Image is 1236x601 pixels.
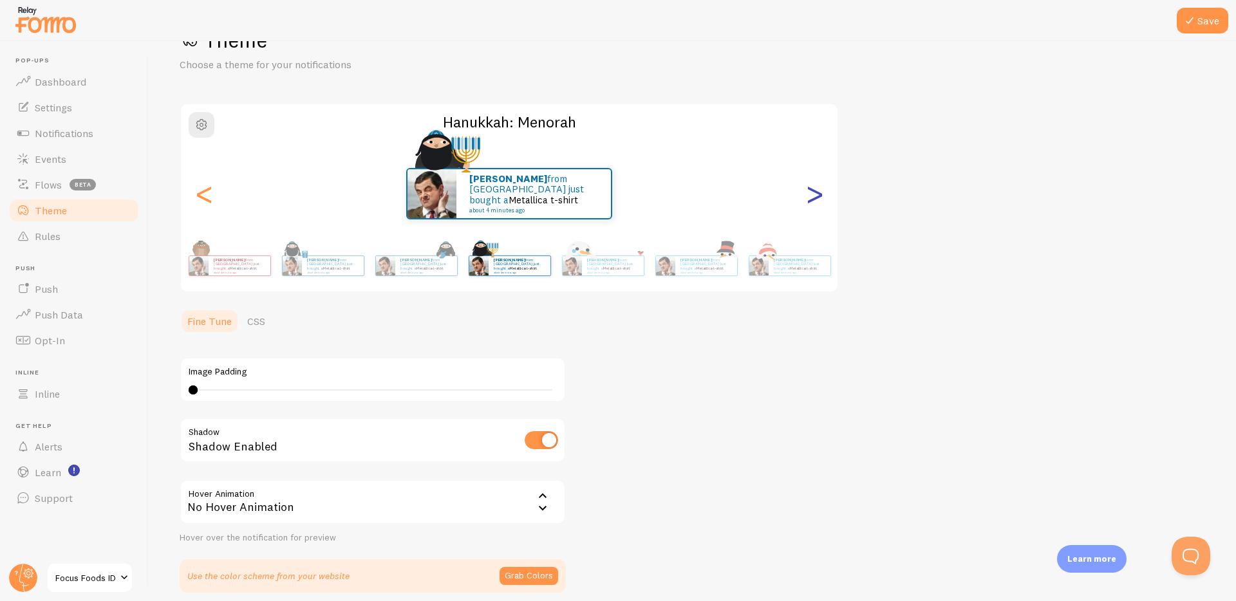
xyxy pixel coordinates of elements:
strong: [PERSON_NAME] [400,257,431,263]
small: about 4 minutes ago [680,271,731,273]
iframe: Help Scout Beacon - Open [1172,537,1210,575]
a: Metallica t-shirt [229,266,257,271]
div: Next slide [807,147,822,240]
a: Push Data [8,302,140,328]
span: Pop-ups [15,57,140,65]
span: Events [35,153,66,165]
a: Metallica t-shirt [603,266,630,271]
span: Support [35,492,73,504]
a: Metallica t-shirt [696,266,724,271]
img: fomo-relay-logo-orange.svg [14,3,78,36]
strong: [PERSON_NAME] [587,257,618,263]
img: Fomo [282,256,301,275]
small: about 4 minutes ago [214,271,264,273]
label: Image Padding [189,366,557,378]
p: from [GEOGRAPHIC_DATA] just bought a [307,257,359,273]
a: Push [8,276,140,302]
p: from [GEOGRAPHIC_DATA] just bought a [587,257,639,273]
p: Learn more [1067,553,1116,565]
div: Hover over the notification for preview [180,532,566,544]
span: Get Help [15,422,140,430]
a: Support [8,485,140,511]
small: about 4 minutes ago [494,271,544,273]
span: Learn [35,466,61,479]
span: Opt-In [35,334,65,347]
div: Shadow Enabled [180,418,566,465]
p: from [GEOGRAPHIC_DATA] just bought a [469,174,598,214]
img: Fomo [407,169,456,218]
span: Inline [15,369,140,377]
span: beta [70,179,96,190]
strong: [PERSON_NAME] [214,257,245,263]
img: Fomo [469,256,488,275]
small: about 4 minutes ago [400,271,451,273]
p: from [GEOGRAPHIC_DATA] just bought a [214,257,265,273]
div: Previous slide [196,147,212,240]
div: Learn more [1057,545,1127,573]
a: Events [8,146,140,172]
a: Opt-In [8,328,140,353]
a: Alerts [8,434,140,459]
p: Use the color scheme from your website [187,569,350,582]
a: Focus Foods ID [46,562,133,593]
span: Push [35,282,58,295]
span: Dashboard [35,75,86,88]
img: Fomo [749,256,768,275]
a: Theme [8,198,140,223]
p: from [GEOGRAPHIC_DATA] just bought a [494,257,545,273]
span: Theme [35,204,67,217]
img: Fomo [562,256,581,275]
svg: <p>Watch New Feature Tutorials!</p> [68,465,80,476]
p: from [GEOGRAPHIC_DATA] just bought a [680,257,732,273]
a: Metallica t-shirt [416,266,444,271]
a: CSS [239,308,273,334]
h2: Hanukkah: Menorah [181,112,838,132]
span: Settings [35,101,72,114]
a: Metallica t-shirt [789,266,817,271]
button: Grab Colors [500,567,558,585]
p: from [GEOGRAPHIC_DATA] just bought a [774,257,825,273]
a: Notifications [8,120,140,146]
strong: [PERSON_NAME] [494,257,525,263]
img: Fomo [375,256,395,275]
strong: [PERSON_NAME] [469,172,547,185]
p: from [GEOGRAPHIC_DATA] just bought a [400,257,452,273]
strong: [PERSON_NAME] [307,257,338,263]
strong: [PERSON_NAME] [680,257,711,263]
a: Metallica t-shirt [509,194,578,206]
small: about 4 minutes ago [307,271,357,273]
span: Inline [35,387,60,400]
a: Rules [8,223,140,249]
div: No Hover Animation [180,479,566,524]
small: about 4 minutes ago [587,271,637,273]
span: Push Data [35,308,83,321]
span: Rules [35,230,61,243]
span: Notifications [35,127,93,140]
img: Fomo [189,256,208,275]
img: Fomo [655,256,675,275]
small: about 4 minutes ago [774,271,824,273]
a: Inline [8,381,140,407]
small: about 4 minutes ago [469,207,594,214]
span: Flows [35,178,62,191]
a: Fine Tune [180,308,239,334]
span: Alerts [35,440,62,453]
a: Settings [8,95,140,120]
a: Metallica t-shirt [323,266,350,271]
span: Focus Foods ID [55,570,117,586]
a: Dashboard [8,69,140,95]
p: Choose a theme for your notifications [180,57,489,72]
a: Learn [8,459,140,485]
a: Flows beta [8,172,140,198]
span: Push [15,264,140,273]
a: Metallica t-shirt [509,266,537,271]
strong: [PERSON_NAME] [774,257,805,263]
